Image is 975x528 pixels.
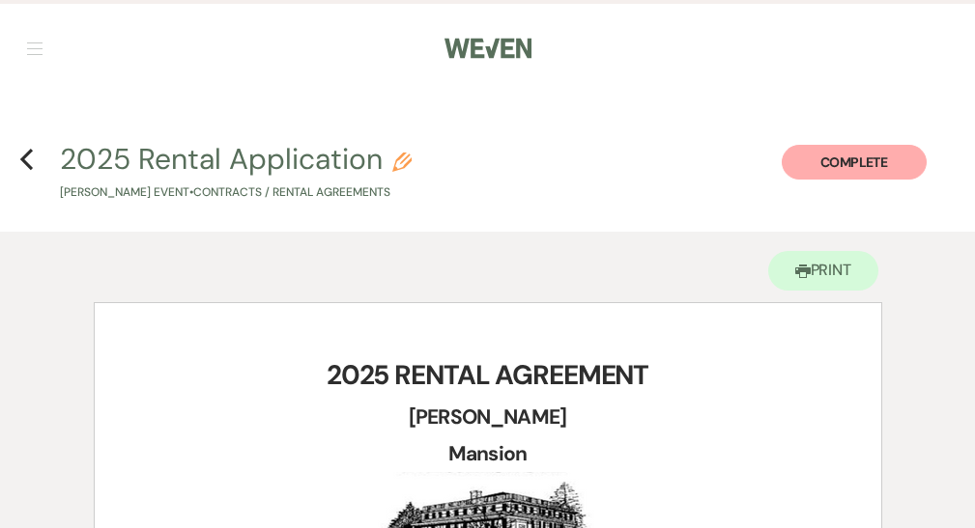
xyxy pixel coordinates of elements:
[448,440,527,467] strong: Mansion
[444,28,531,69] img: Weven Logo
[327,357,648,393] strong: 2025 RENTAL AGREEMENT
[60,145,412,202] button: 2025 Rental Application[PERSON_NAME] Event•Contracts / Rental Agreements
[60,183,412,202] p: [PERSON_NAME] Event • Contracts / Rental Agreements
[768,251,879,291] button: Print
[782,145,927,180] button: Complete
[409,403,566,431] strong: [PERSON_NAME]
